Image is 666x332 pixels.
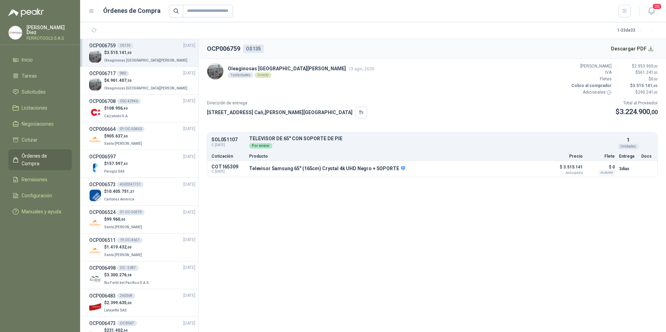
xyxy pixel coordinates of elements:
[117,182,144,187] div: 4500241731
[104,272,151,278] p: $
[117,237,142,243] div: 19-OC-4651
[89,125,116,133] h3: OCP006664
[243,45,264,53] div: OS135
[26,25,72,35] p: [PERSON_NAME] Diez
[8,117,72,131] a: Negociaciones
[570,63,612,70] p: [PERSON_NAME]
[183,98,195,104] span: [DATE]
[103,6,161,16] h1: Órdenes de Compra
[255,72,271,78] div: Directo
[8,205,72,218] a: Manuales y ayuda
[22,152,65,167] span: Órdenes de Compra
[8,173,72,186] a: Remisiones
[8,149,72,170] a: Órdenes de Compra
[183,70,195,77] span: [DATE]
[615,106,658,117] p: $
[8,8,44,17] img: Logo peakr
[89,106,101,118] img: Company Logo
[117,126,145,132] div: 01-OC-50450
[89,264,116,272] h3: OCP006498
[587,154,615,158] p: Flete
[107,106,128,111] span: 108.956
[548,154,583,158] p: Precio
[107,161,128,166] span: 157.597
[117,43,133,48] div: OS135
[183,181,195,188] span: [DATE]
[107,78,132,83] span: 4.961.407
[616,82,658,89] p: $
[8,189,72,202] a: Configuración
[22,104,47,112] span: Licitaciones
[104,216,144,223] p: $
[89,301,101,313] img: Company Logo
[107,300,132,305] span: 2.399.635
[616,76,658,82] p: $
[89,189,101,201] img: Company Logo
[8,133,72,147] a: Cotizar
[617,25,658,36] div: 1 - 33 de 33
[89,153,195,175] a: OCP006597[DATE] Company Logo$157.597,65Perugia SAS
[89,236,195,258] a: OCP00651119-OC-4651[DATE] Company Logo$1.419.432,00Santa [PERSON_NAME]
[183,153,195,160] span: [DATE]
[183,209,195,216] span: [DATE]
[607,42,658,56] button: Descargar PDF
[211,142,245,148] span: C: [DATE]
[104,105,130,112] p: $
[104,188,135,195] p: $
[89,292,195,314] a: OCP006483260369[DATE] Company Logo$2.399.635,00Lafayette SAS
[104,86,187,90] span: Oleaginosas [GEOGRAPHIC_DATA][PERSON_NAME]
[249,154,544,158] p: Producto
[89,264,195,286] a: OCP006498OC - 5387[DATE] Company Logo$3.300.276,38Rio Fertil del Pacífico S.A.S.
[117,98,141,104] div: OSC 42946
[89,42,116,49] h3: OCP006759
[570,82,612,89] p: Cobro al comprador
[126,273,132,277] span: ,38
[598,170,615,175] div: Incluido
[619,154,637,158] p: Entrega
[89,153,116,160] h3: OCP006597
[211,137,245,142] p: SOL051107
[22,192,52,199] span: Configuración
[570,69,612,76] p: IVA
[126,301,132,305] span: ,00
[120,218,125,221] span: ,00
[89,78,101,90] img: Company Logo
[619,165,637,173] p: 3 días
[183,264,195,271] span: [DATE]
[8,85,72,98] a: Solicitudes
[22,120,54,128] span: Negociaciones
[117,293,135,299] div: 260369
[117,71,129,76] div: 980
[104,49,189,56] p: $
[89,70,116,77] h3: OCP006717
[104,142,142,145] span: Santa [PERSON_NAME]
[651,77,658,81] span: 0
[104,58,187,62] span: Oleaginosas [GEOGRAPHIC_DATA][PERSON_NAME]
[117,210,145,215] div: 01-OC-50379
[126,245,132,249] span: ,00
[89,208,116,216] h3: OCP006524
[89,161,101,174] img: Company Logo
[107,50,132,55] span: 3.515.141
[653,77,658,81] span: ,00
[26,36,72,40] p: FERROTOOLS S.A.S.
[22,136,38,144] span: Cotizar
[107,245,132,250] span: 1.419.432
[89,181,116,188] h3: OCP006573
[89,97,195,119] a: OCP006708OSC 42946[DATE] Company Logo$108.956,40Calzatodo S.A.
[634,64,658,69] span: 2.953.900
[653,64,658,68] span: ,00
[211,154,245,158] p: Cotización
[211,169,245,174] span: C: [DATE]
[89,245,101,257] img: Company Logo
[650,109,658,116] span: ,00
[89,217,101,229] img: Company Logo
[9,26,22,39] img: Company Logo
[8,69,72,82] a: Tareas
[183,237,195,243] span: [DATE]
[107,217,125,222] span: 99.960
[89,42,195,64] a: OCP006759OS135[DATE] Company Logo$3.515.141,00Oleaginosas [GEOGRAPHIC_DATA][PERSON_NAME]
[104,308,127,312] span: Lafayette SAS
[620,108,658,116] span: 3.224.900
[104,244,144,251] p: $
